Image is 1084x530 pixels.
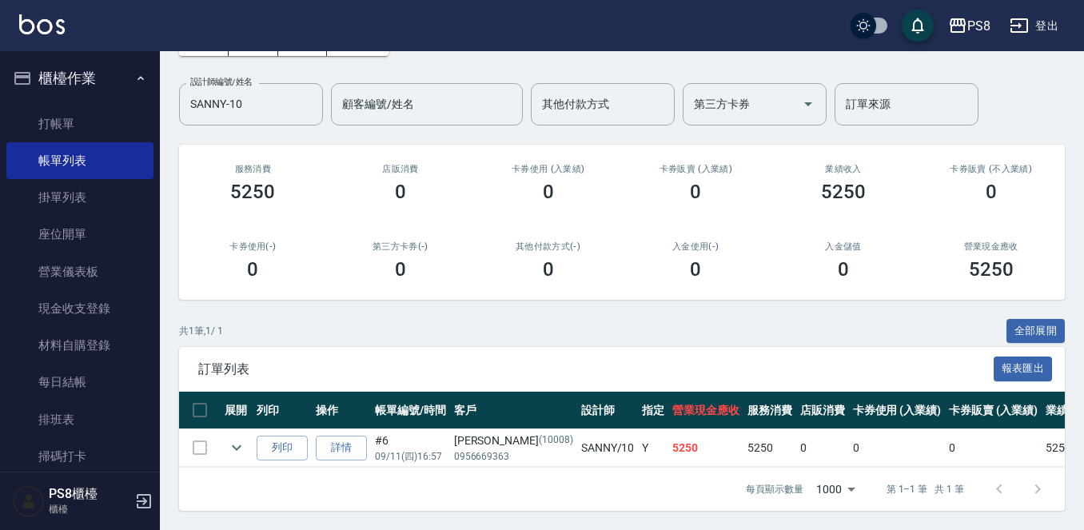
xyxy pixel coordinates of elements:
[198,361,994,377] span: 訂單列表
[13,485,45,517] img: Person
[690,258,701,281] h3: 0
[641,164,751,174] h2: 卡券販賣 (入業績)
[821,181,866,203] h3: 5250
[253,392,312,429] th: 列印
[539,432,573,449] p: (10008)
[198,164,308,174] h3: 服務消費
[6,58,153,99] button: 櫃檯作業
[225,436,249,460] button: expand row
[743,392,796,429] th: 服務消費
[19,14,65,34] img: Logo
[179,324,223,338] p: 共 1 筆, 1 / 1
[668,429,743,467] td: 5250
[641,241,751,252] h2: 入金使用(-)
[346,241,456,252] h2: 第三方卡券(-)
[796,392,849,429] th: 店販消費
[6,290,153,327] a: 現金收支登錄
[969,258,1014,281] h3: 5250
[395,181,406,203] h3: 0
[6,216,153,253] a: 座位開單
[257,436,308,460] button: 列印
[6,364,153,400] a: 每日結帳
[796,429,849,467] td: 0
[743,429,796,467] td: 5250
[849,392,946,429] th: 卡券使用 (入業績)
[945,429,1042,467] td: 0
[668,392,743,429] th: 營業現金應收
[6,106,153,142] a: 打帳單
[543,181,554,203] h3: 0
[371,392,450,429] th: 帳單編號/時間
[887,482,964,496] p: 第 1–1 筆 共 1 筆
[221,392,253,429] th: 展開
[543,258,554,281] h3: 0
[849,429,946,467] td: 0
[994,357,1053,381] button: 報表匯出
[6,253,153,290] a: 營業儀表板
[936,164,1046,174] h2: 卡券販賣 (不入業績)
[1003,11,1065,41] button: 登出
[6,327,153,364] a: 材料自購登錄
[493,164,603,174] h2: 卡券使用 (入業績)
[49,502,130,516] p: 櫃檯
[346,164,456,174] h2: 店販消費
[198,241,308,252] h2: 卡券使用(-)
[936,241,1046,252] h2: 營業現金應收
[994,361,1053,376] a: 報表匯出
[577,429,639,467] td: SANNY /10
[454,449,573,464] p: 0956669363
[375,449,446,464] p: 09/11 (四) 16:57
[454,432,573,449] div: [PERSON_NAME]
[690,181,701,203] h3: 0
[789,164,899,174] h2: 業績收入
[49,486,130,502] h5: PS8櫃檯
[190,76,253,88] label: 設計師編號/姓名
[789,241,899,252] h2: 入金儲值
[838,258,849,281] h3: 0
[450,392,577,429] th: 客戶
[810,468,861,511] div: 1000
[395,258,406,281] h3: 0
[577,392,639,429] th: 設計師
[316,436,367,460] a: 詳情
[967,16,990,36] div: PS8
[371,429,450,467] td: #6
[902,10,934,42] button: save
[638,429,668,467] td: Y
[746,482,803,496] p: 每頁顯示數量
[6,401,153,438] a: 排班表
[6,179,153,216] a: 掛單列表
[6,438,153,475] a: 掃碼打卡
[795,91,821,117] button: Open
[945,392,1042,429] th: 卡券販賣 (入業績)
[493,241,603,252] h2: 其他付款方式(-)
[638,392,668,429] th: 指定
[312,392,371,429] th: 操作
[247,258,258,281] h3: 0
[986,181,997,203] h3: 0
[6,142,153,179] a: 帳單列表
[1006,319,1066,344] button: 全部展開
[942,10,997,42] button: PS8
[230,181,275,203] h3: 5250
